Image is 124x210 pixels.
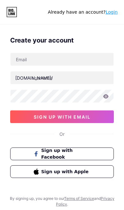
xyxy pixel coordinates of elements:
[64,196,94,201] a: Terms of Service
[48,9,118,16] div: Already have an account?
[10,110,114,123] button: sign up with email
[41,168,91,175] span: Sign up with Apple
[59,131,65,137] div: Or
[10,36,114,45] div: Create your account
[10,71,114,84] input: username
[15,75,53,81] div: [DOMAIN_NAME]/
[8,196,116,207] div: By signing up, you agree to our and .
[10,53,114,66] input: Email
[10,165,114,178] button: Sign up with Apple
[41,147,91,161] span: Sign up with Facebook
[34,114,91,120] span: sign up with email
[106,10,118,15] a: Login
[10,148,114,160] button: Sign up with Facebook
